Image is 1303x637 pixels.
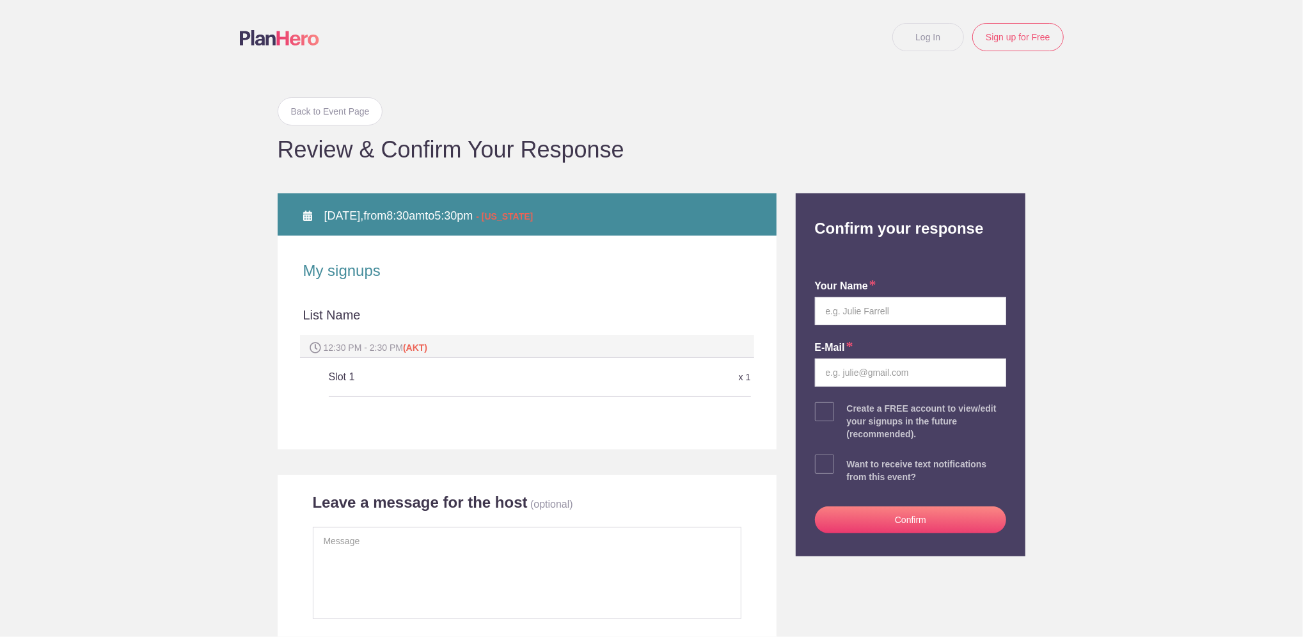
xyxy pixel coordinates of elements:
div: Want to receive text notifications from this event? [847,458,1007,483]
span: (AKT) [403,343,427,353]
span: from to [324,209,533,222]
img: Logo main planhero [240,30,319,45]
h2: My signups [303,261,751,280]
h2: Leave a message for the host [313,493,528,512]
a: Log In [892,23,964,51]
div: x 1 [610,366,751,389]
img: Calendar alt [303,211,312,221]
label: your name [815,279,876,294]
h1: Review & Confirm Your Response [278,138,1026,161]
span: [DATE], [324,209,364,222]
div: List Name [303,306,751,335]
input: e.g. julie@gmail.com [815,359,1007,387]
input: e.g. Julie Farrell [815,297,1007,325]
span: 8:30am [386,209,425,222]
p: (optional) [530,499,573,510]
h2: Confirm your response [805,193,1016,238]
h5: Slot 1 [329,364,610,390]
label: E-mail [815,341,853,355]
img: Spot time [310,342,321,353]
span: 5:30pm [434,209,473,222]
button: Confirm [815,506,1007,533]
a: Back to Event Page [278,97,383,125]
div: 12:30 PM - 2:30 PM [300,335,754,358]
a: Sign up for Free [972,23,1063,51]
span: - [US_STATE] [476,211,533,222]
div: Create a FREE account to view/edit your signups in the future (recommended). [847,402,1007,440]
